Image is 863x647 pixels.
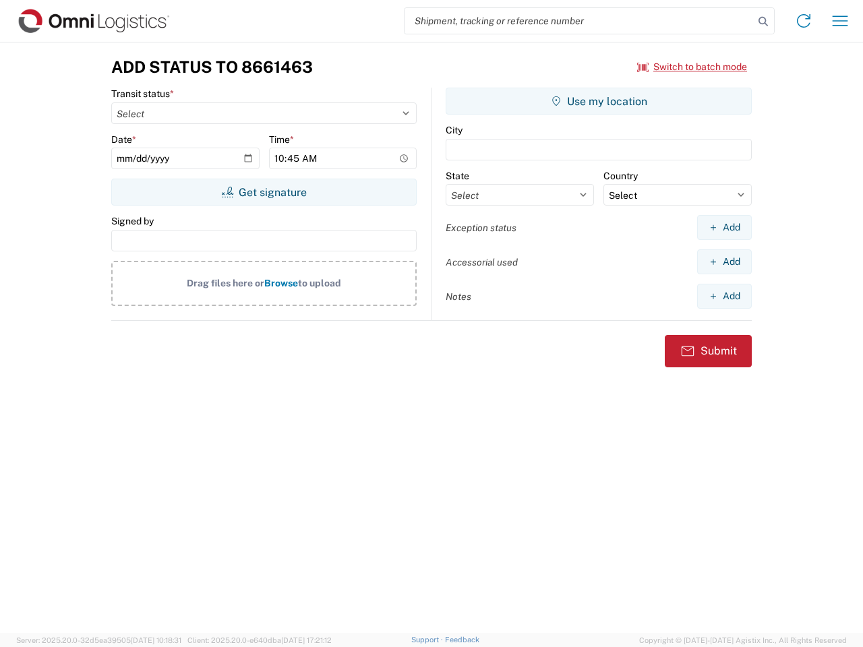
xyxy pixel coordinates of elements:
[603,170,638,182] label: Country
[697,249,752,274] button: Add
[264,278,298,288] span: Browse
[446,124,463,136] label: City
[111,179,417,206] button: Get signature
[111,215,154,227] label: Signed by
[446,88,752,115] button: Use my location
[665,335,752,367] button: Submit
[187,278,264,288] span: Drag files here or
[446,222,516,234] label: Exception status
[111,88,174,100] label: Transit status
[637,56,747,78] button: Switch to batch mode
[187,636,332,644] span: Client: 2025.20.0-e640dba
[445,636,479,644] a: Feedback
[697,284,752,309] button: Add
[405,8,754,34] input: Shipment, tracking or reference number
[446,290,471,303] label: Notes
[111,133,136,146] label: Date
[281,636,332,644] span: [DATE] 17:21:12
[446,170,469,182] label: State
[639,634,847,646] span: Copyright © [DATE]-[DATE] Agistix Inc., All Rights Reserved
[269,133,294,146] label: Time
[697,215,752,240] button: Add
[16,636,181,644] span: Server: 2025.20.0-32d5ea39505
[111,57,313,77] h3: Add Status to 8661463
[298,278,341,288] span: to upload
[446,256,518,268] label: Accessorial used
[131,636,181,644] span: [DATE] 10:18:31
[411,636,445,644] a: Support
